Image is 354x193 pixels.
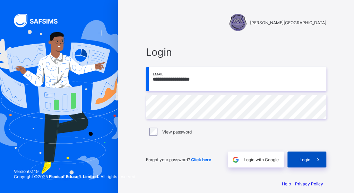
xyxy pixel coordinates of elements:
[146,46,326,58] span: Login
[232,156,240,164] img: google.396cfc9801f0270233282035f929180a.svg
[295,181,323,186] a: Privacy Policy
[282,181,291,186] a: Help
[14,169,136,174] span: Version 0.1.19
[300,157,310,162] span: Login
[244,157,279,162] span: Login with Google
[14,174,136,179] span: Copyright © 2025 All rights reserved.
[146,157,211,162] span: Forgot your password?
[49,174,100,179] strong: Flexisaf Edusoft Limited.
[250,20,326,25] span: [PERSON_NAME][GEOGRAPHIC_DATA]
[162,129,192,135] label: View password
[14,14,66,27] img: SAFSIMS Logo
[191,157,211,162] a: Click here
